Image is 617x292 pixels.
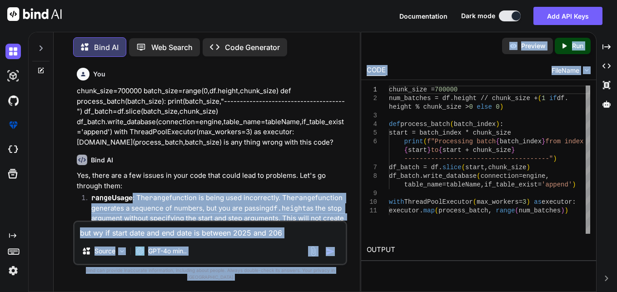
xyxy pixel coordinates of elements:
span: from index [546,138,584,145]
span: } [542,138,545,145]
span: executor [542,198,572,206]
span: Documentation [399,12,448,20]
span: slice [443,164,462,171]
span: ( [423,138,427,145]
span: ) [553,155,557,162]
p: GPT-4o min.. [148,247,187,256]
span: { [496,138,500,145]
span: , [481,181,484,188]
span: ( [462,164,465,171]
span: start = batch_index * chunk_size [389,129,511,136]
p: Source [95,247,115,256]
span: 1 [542,95,545,102]
span: def [389,121,400,128]
img: settings [5,263,21,278]
span: executor. [389,207,423,214]
span: if_table_exist= [484,181,542,188]
span: } [511,146,515,154]
span: process_batch [401,121,450,128]
span: with [389,198,404,206]
span: connection=engine [481,172,546,180]
code: range [91,193,112,202]
span: table_name=tableName [404,181,481,188]
span: df. [557,95,568,102]
span: f"Processing batch [427,138,496,145]
span: chunk_size [488,164,527,171]
img: Pick Models [118,247,126,255]
span: { [404,146,408,154]
span: 0 [496,103,500,111]
span: print [404,138,423,145]
img: githubDark [5,93,21,108]
div: 9 [367,189,377,198]
div: 3 [367,111,377,120]
span: : [500,121,503,128]
span: { [439,146,443,154]
span: ThreadPoolExecutor [404,198,473,206]
img: icon [326,247,335,256]
span: ( [435,207,438,214]
div: 6 [367,137,377,146]
span: to [431,146,439,154]
span: ( [515,207,519,214]
span: 0 [469,103,473,111]
span: df_batch.write_database [389,172,477,180]
img: chevron down [583,66,591,74]
span: ( [450,121,454,128]
div: 4 [367,120,377,129]
span: start [408,146,427,154]
div: 10 [367,198,377,206]
img: attachment [308,246,318,257]
span: ( [473,198,477,206]
span: 3 [522,198,526,206]
h6: Bind AI [91,156,113,165]
span: max_workers= [477,198,523,206]
span: ) [565,207,568,214]
span: ) [527,164,530,171]
span: height % chunk_size > [389,103,469,111]
p: chunk_size=700000 batch_size=range(0,df.height,chunk_size) def process_batch(batch_size): print(b... [77,86,345,147]
span: , [488,207,492,214]
span: 'append' [542,181,572,188]
span: , [484,164,488,171]
span: FileName [552,66,579,75]
span: as [534,198,542,206]
span: : [572,198,576,206]
img: Bind AI [7,7,62,21]
span: batch_index [500,138,542,145]
div: 11 [367,206,377,215]
span: ) [572,181,576,188]
span: process_batch [439,207,488,214]
span: start + chunk_size [443,146,511,154]
p: : The function is being used incorrectly. The function generates a sequence of numbers, but you a... [91,193,345,234]
img: premium [5,117,21,133]
span: range [496,207,515,214]
span: Dark mode [461,11,495,20]
p: Web Search [151,42,193,53]
p: Bind AI [94,42,119,53]
div: 5 [367,129,377,137]
div: 1 [367,86,377,94]
span: num_batches = df.height // chunk_size + [389,95,538,102]
span: } [427,146,431,154]
button: Add API Keys [533,7,602,25]
span: map [423,207,435,214]
img: darkChat [5,44,21,59]
span: --------------------------------------" [404,155,553,162]
span: chunk_size = [389,86,435,93]
span: ) [500,103,503,111]
code: df.height [269,204,306,213]
p: Code Generator [225,42,280,53]
h2: OUTPUT [361,239,596,261]
span: start [465,164,484,171]
code: range [295,193,315,202]
img: darkAi-studio [5,68,21,84]
div: 2 [367,94,377,103]
p: Run [572,41,583,50]
span: ( [538,95,542,102]
button: Documentation [399,11,448,21]
div: 7 [367,163,377,172]
code: range [149,193,169,202]
img: cloudideIcon [5,142,21,157]
span: batch_index [454,121,496,128]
